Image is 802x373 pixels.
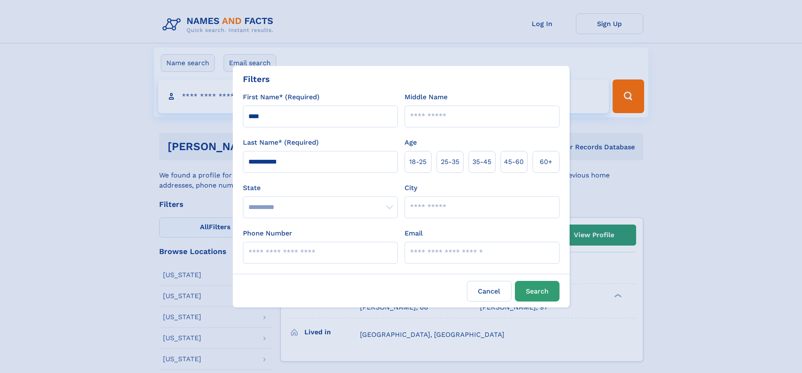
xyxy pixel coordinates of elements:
[405,228,423,238] label: Email
[472,157,491,167] span: 35‑45
[243,73,270,85] div: Filters
[409,157,426,167] span: 18‑25
[405,138,417,148] label: Age
[540,157,552,167] span: 60+
[504,157,524,167] span: 45‑60
[441,157,459,167] span: 25‑35
[405,92,448,102] label: Middle Name
[243,92,320,102] label: First Name* (Required)
[243,138,319,148] label: Last Name* (Required)
[515,281,560,302] button: Search
[243,228,292,238] label: Phone Number
[467,281,512,302] label: Cancel
[243,183,398,193] label: State
[405,183,417,193] label: City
